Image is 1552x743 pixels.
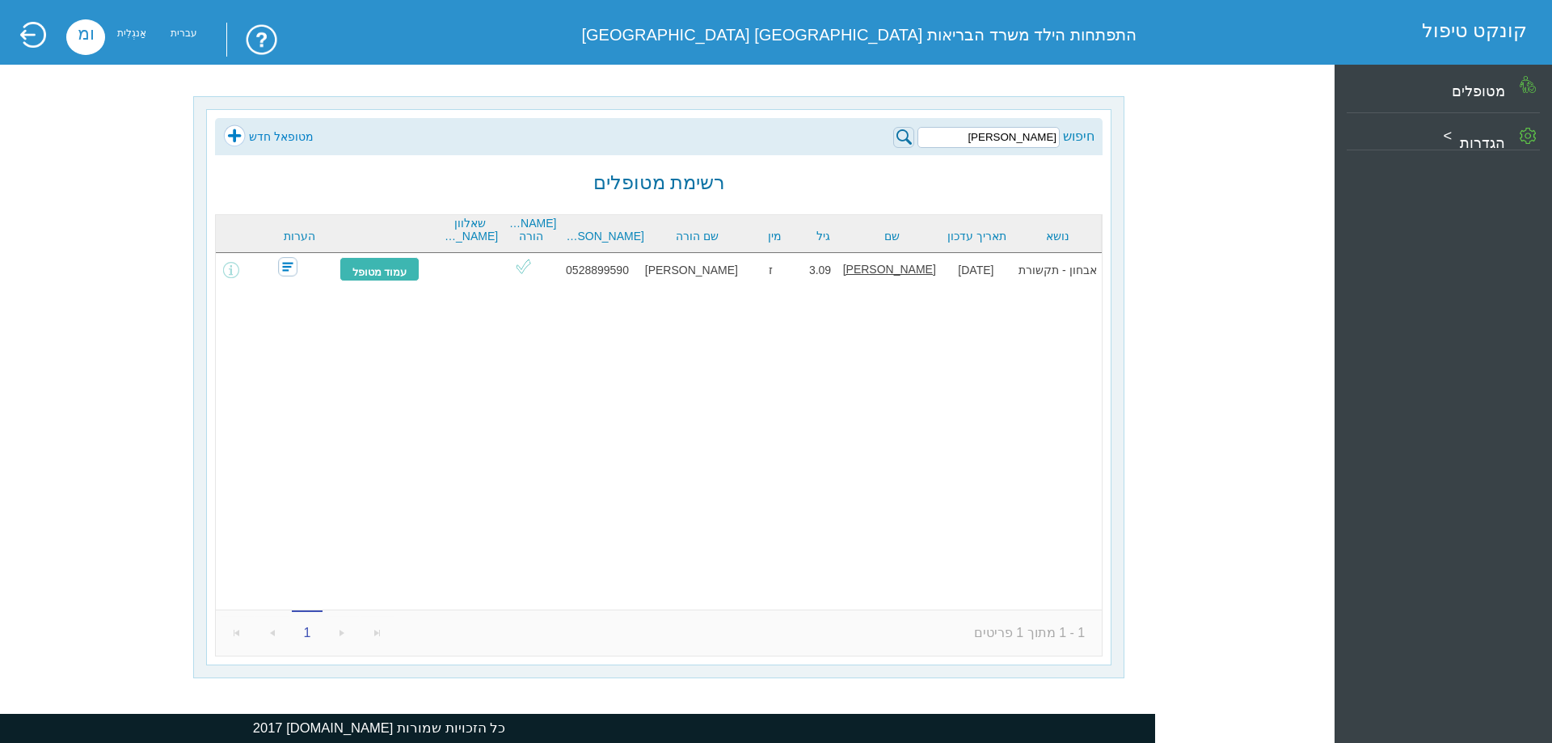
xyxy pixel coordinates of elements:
[645,264,738,277] font: [PERSON_NAME]
[1018,264,1096,277] font: אבחון - תקשורת
[352,266,407,278] font: עמוד מטופל
[284,230,315,243] font: הערות
[593,171,726,193] font: רשימת מטופלים
[809,264,831,277] font: 3.09
[249,130,314,143] font: מטופאל חדש
[226,23,278,57] img: trainingUsingSystem.png
[1520,76,1536,93] img: PatientGIcon.png
[463,217,556,243] font: [PERSON_NAME] הורה
[958,264,993,277] font: [DATE]
[253,720,505,736] font: כל הזכויות שמורות [DOMAIN_NAME] 2017
[1452,82,1505,99] font: מטופלים
[263,230,337,243] a: הערות
[843,263,936,276] font: [PERSON_NAME]
[551,230,644,243] font: [PERSON_NAME]
[847,230,937,243] a: שם
[221,616,254,649] a: עבור לעמוד הראשון
[78,23,95,44] font: ומ
[506,217,556,243] a: [PERSON_NAME] הורה
[1520,128,1536,145] img: SettingGIcon.png
[326,616,359,649] a: עבור לעמוד הבא
[808,230,839,243] a: גיל
[171,27,197,39] font: עברית
[361,616,394,649] a: עבור לעמוד האחרון
[893,127,914,148] img: searchPIcn.png
[945,230,1010,243] a: תאריך עדכון
[303,626,310,640] font: 1
[974,626,1085,640] font: 1 - 1 מתוך 1 פריטים
[816,230,830,243] font: גיל
[769,264,773,277] font: ז
[255,616,289,649] a: עבור לעמוד הקודם
[652,230,742,243] a: שם הורה
[564,230,644,243] a: [PERSON_NAME]
[1046,230,1069,243] font: נושא
[1422,19,1528,41] font: קונקט טיפול
[947,230,1006,243] font: תאריך עדכון
[513,256,533,277] img: ViO.png
[581,26,1136,44] font: התפתחות הילד משרד הבריאות [GEOGRAPHIC_DATA] [GEOGRAPHIC_DATA]
[749,230,799,243] a: מין
[676,230,719,243] font: שם הורה
[278,257,297,277] img: SecretaryNoComment.png
[1063,129,1094,143] font: חיפוש
[768,230,782,243] font: מין
[1018,230,1098,243] a: נושא
[884,230,900,243] font: שם
[405,217,498,243] font: שאלוון [PERSON_NAME]
[1460,133,1505,150] font: הגדרות
[566,264,629,277] font: 0528899590
[117,27,146,39] font: אַנגְלִית
[339,257,420,281] a: עמוד מטופל
[443,217,498,243] a: שאלוון [PERSON_NAME]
